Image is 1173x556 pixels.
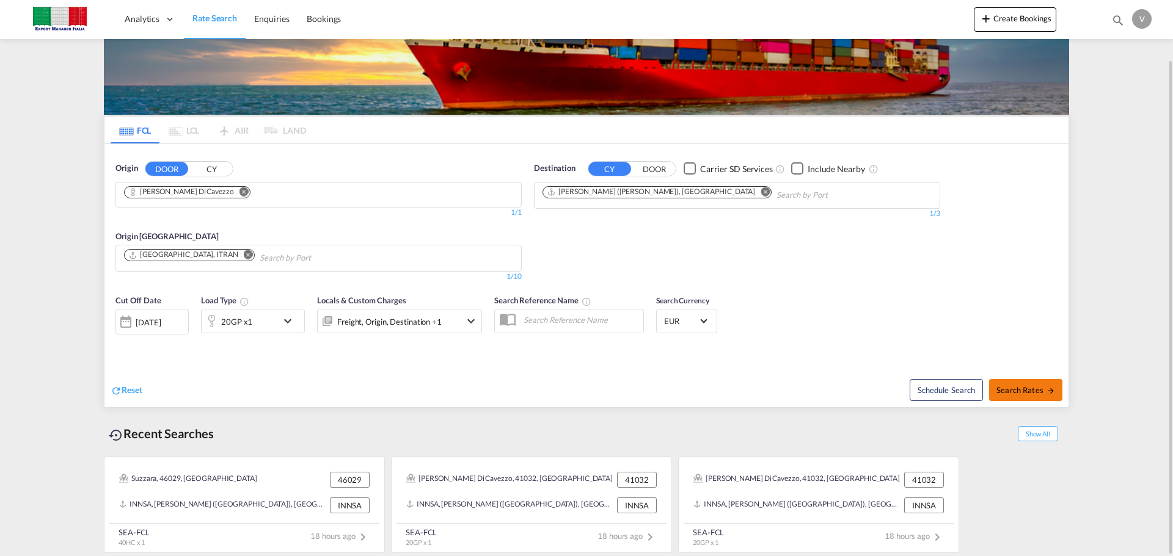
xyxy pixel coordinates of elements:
div: V [1132,9,1152,29]
div: INNSA, Jawaharlal Nehru (Nhava Sheva), India, Indian Subcontinent, Asia Pacific [406,497,614,513]
span: Bookings [307,13,341,24]
span: 20GP x 1 [693,538,718,546]
span: 20GP x 1 [406,538,431,546]
button: CY [588,162,631,176]
button: Note: By default Schedule search will only considerorigin ports, destination ports and cut off da... [910,379,983,401]
md-icon: icon-backup-restore [109,428,123,442]
span: 40HC x 1 [119,538,145,546]
div: INNSA, Jawaharlal Nehru (Nhava Sheva), India, Indian Subcontinent, Asia Pacific [119,497,327,513]
div: Motta Di Cavezzo [128,187,234,197]
div: 1/1 [115,208,522,218]
button: Search Ratesicon-arrow-right [989,379,1062,401]
div: Press delete to remove this chip. [128,187,236,197]
md-icon: icon-refresh [111,385,122,396]
md-icon: Your search will be saved by the below given name [582,297,591,306]
div: 1/3 [534,209,940,219]
div: Freight Origin Destination Factory Stuffing [337,313,442,330]
recent-search-card: [PERSON_NAME] Di Cavezzo, 41032, [GEOGRAPHIC_DATA] 41032INNSA, [PERSON_NAME] ([GEOGRAPHIC_DATA]),... [391,457,672,553]
recent-search-card: [PERSON_NAME] Di Cavezzo, 41032, [GEOGRAPHIC_DATA] 41032INNSA, [PERSON_NAME] ([GEOGRAPHIC_DATA]),... [678,457,959,553]
md-icon: Unchecked: Ignores neighbouring ports when fetching rates.Checked : Includes neighbouring ports w... [869,164,879,174]
recent-search-card: Suzzara, 46029, [GEOGRAPHIC_DATA] 46029INNSA, [PERSON_NAME] ([GEOGRAPHIC_DATA]), [GEOGRAPHIC_DATA... [104,457,385,553]
div: Jawaharlal Nehru (Nhava Sheva), INNSA [547,187,755,197]
div: SEA-FCL [693,527,724,538]
md-icon: icon-magnify [1111,13,1125,27]
span: 18 hours ago [597,531,657,541]
span: Locals & Custom Charges [317,295,406,305]
div: 41032 [904,472,944,488]
div: 20GP x1icon-chevron-down [201,309,305,333]
button: DOOR [633,162,676,176]
span: Destination [534,162,576,175]
md-icon: icon-chevron-down [464,314,478,328]
md-icon: icon-chevron-down [280,314,301,328]
div: INNSA [904,497,944,513]
button: Remove [236,250,254,262]
button: DOOR [145,162,188,176]
span: Rate Search [192,13,237,23]
span: Cut Off Date [115,295,161,305]
div: Carrier SD Services [700,163,773,175]
span: Reset [122,385,142,395]
button: Remove [232,187,250,199]
md-icon: Unchecked: Search for CY (Container Yard) services for all selected carriers.Checked : Search for... [775,164,785,174]
span: Show All [1018,426,1058,441]
span: EUR [664,316,698,327]
md-tab-item: FCL [111,117,159,143]
button: CY [190,162,233,176]
span: Search Currency [656,296,709,305]
div: SEA-FCL [406,527,437,538]
md-icon: icon-chevron-right [356,530,370,544]
md-chips-wrap: Chips container. Use arrow keys to select chips. [122,182,260,204]
md-chips-wrap: Chips container. Use arrow keys to select chips. [122,245,381,268]
img: 51022700b14f11efa3148557e262d94e.jpg [18,5,101,33]
button: icon-plus 400-fgCreate Bookings [974,7,1056,32]
div: INNSA [617,497,657,513]
div: Freight Origin Destination Factory Stuffingicon-chevron-down [317,309,482,333]
div: Include Nearby [808,163,865,175]
div: icon-magnify [1111,13,1125,32]
input: Chips input. [260,248,376,268]
input: Chips input. [777,186,893,205]
span: 18 hours ago [310,531,370,541]
md-icon: icon-information-outline [239,297,249,306]
span: Search Rates [996,385,1055,395]
div: Recent Searches [104,420,219,447]
span: Origin [115,162,137,175]
div: 1/10 [506,272,522,282]
span: Load Type [201,295,249,305]
div: Press delete to remove this chip. [128,250,241,260]
div: icon-refreshReset [111,384,142,397]
md-checkbox: Checkbox No Ink [791,162,865,175]
div: Ravenna, ITRAN [128,250,238,260]
button: Remove [753,187,771,199]
div: SEA-FCL [119,527,150,538]
span: 18 hours ago [885,531,945,541]
div: INNSA, Jawaharlal Nehru (Nhava Sheva), India, Indian Subcontinent, Asia Pacific [693,497,901,513]
md-pagination-wrapper: Use the left and right arrow keys to navigate between tabs [111,117,306,143]
span: Origin [GEOGRAPHIC_DATA] [115,231,219,241]
span: Analytics [125,13,159,25]
div: INNSA [330,497,370,513]
div: [DATE] [136,317,161,328]
div: Press delete to remove this chip. [547,187,758,197]
div: 46029 [330,472,370,488]
md-icon: icon-plus 400-fg [979,11,993,26]
md-chips-wrap: Chips container. Use arrow keys to select chips. [541,182,897,205]
div: 41032 [617,472,657,488]
div: Suzzara, 46029, Europe [119,472,257,488]
div: Motta Di Cavezzo, 41032, Europe [693,472,900,488]
md-icon: icon-chevron-right [643,530,657,544]
div: OriginDOOR CY Chips container. Use arrow keys to select chips.1/1Origin [GEOGRAPHIC_DATA] Chips c... [104,144,1069,407]
div: Motta Di Cavezzo, 41032, Europe [406,472,613,488]
span: Search Reference Name [494,295,591,305]
md-select: Select Currency: € EUREuro [663,312,711,330]
md-checkbox: Checkbox No Ink [684,162,773,175]
span: Enquiries [254,13,290,24]
md-datepicker: Select [115,333,125,349]
div: 20GP x1 [221,313,252,330]
div: [DATE] [115,309,189,334]
md-icon: icon-chevron-right [930,530,945,544]
md-icon: icon-arrow-right [1047,386,1055,395]
input: Search Reference Name [517,311,643,329]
